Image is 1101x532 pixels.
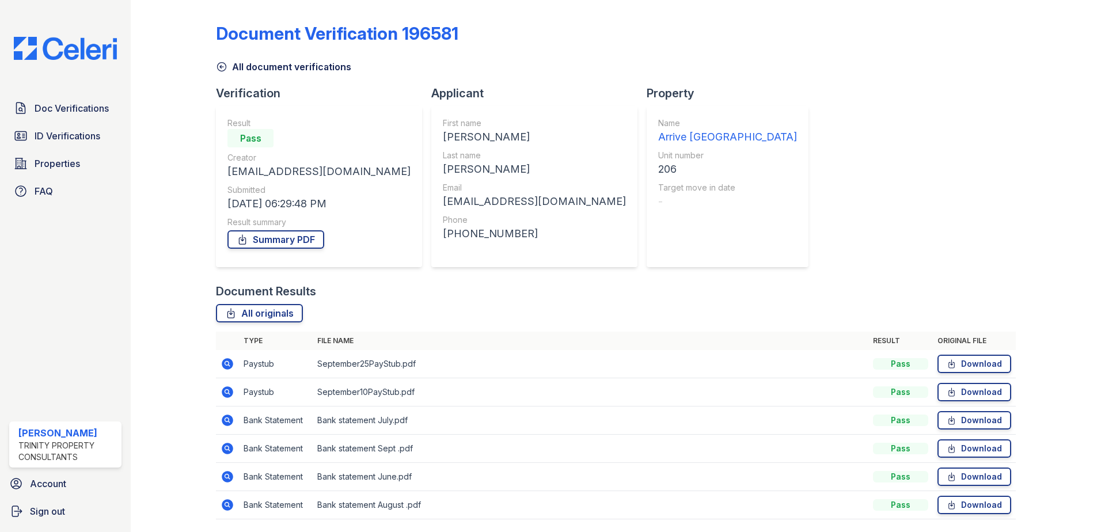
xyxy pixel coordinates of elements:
a: ID Verifications [9,124,122,147]
td: Bank Statement [239,435,313,463]
td: Paystub [239,378,313,406]
a: Download [937,468,1011,486]
a: Download [937,355,1011,373]
a: Download [937,411,1011,430]
div: Pass [873,358,928,370]
div: Result [227,117,411,129]
div: - [658,193,797,210]
td: Paystub [239,350,313,378]
div: Name [658,117,797,129]
div: [PERSON_NAME] [443,161,626,177]
td: Bank statement July.pdf [313,406,868,435]
td: Bank Statement [239,406,313,435]
a: Download [937,496,1011,514]
div: Pass [873,499,928,511]
div: Document Verification 196581 [216,23,458,44]
div: Email [443,182,626,193]
a: Sign out [5,500,126,523]
iframe: chat widget [1053,486,1089,520]
th: File name [313,332,868,350]
div: Submitted [227,184,411,196]
div: [DATE] 06:29:48 PM [227,196,411,212]
a: Doc Verifications [9,97,122,120]
td: Bank statement August .pdf [313,491,868,519]
div: Applicant [431,85,647,101]
th: Type [239,332,313,350]
a: All document verifications [216,60,351,74]
td: Bank Statement [239,463,313,491]
a: Account [5,472,126,495]
div: Target move in date [658,182,797,193]
span: Properties [35,157,80,170]
td: Bank statement Sept .pdf [313,435,868,463]
span: Doc Verifications [35,101,109,115]
div: First name [443,117,626,129]
div: Property [647,85,818,101]
div: Result summary [227,216,411,228]
td: Bank statement June.pdf [313,463,868,491]
div: Creator [227,152,411,164]
a: All originals [216,304,303,322]
a: Summary PDF [227,230,324,249]
a: Name Arrive [GEOGRAPHIC_DATA] [658,117,797,145]
span: ID Verifications [35,129,100,143]
th: Result [868,332,933,350]
div: [EMAIL_ADDRESS][DOMAIN_NAME] [443,193,626,210]
div: [PHONE_NUMBER] [443,226,626,242]
div: [PERSON_NAME] [443,129,626,145]
div: Pass [873,443,928,454]
a: Properties [9,152,122,175]
img: CE_Logo_Blue-a8612792a0a2168367f1c8372b55b34899dd931a85d93a1a3d3e32e68fde9ad4.png [5,37,126,60]
div: [EMAIL_ADDRESS][DOMAIN_NAME] [227,164,411,180]
div: 206 [658,161,797,177]
td: Bank Statement [239,491,313,519]
div: Pass [227,129,274,147]
div: [PERSON_NAME] [18,426,117,440]
span: Account [30,477,66,491]
div: Verification [216,85,431,101]
div: Pass [873,386,928,398]
td: September25PayStub.pdf [313,350,868,378]
div: Pass [873,415,928,426]
a: Download [937,383,1011,401]
div: Pass [873,471,928,482]
div: Trinity Property Consultants [18,440,117,463]
span: Sign out [30,504,65,518]
a: FAQ [9,180,122,203]
span: FAQ [35,184,53,198]
th: Original file [933,332,1016,350]
td: September10PayStub.pdf [313,378,868,406]
a: Download [937,439,1011,458]
div: Arrive [GEOGRAPHIC_DATA] [658,129,797,145]
div: Last name [443,150,626,161]
div: Document Results [216,283,316,299]
div: Unit number [658,150,797,161]
div: Phone [443,214,626,226]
